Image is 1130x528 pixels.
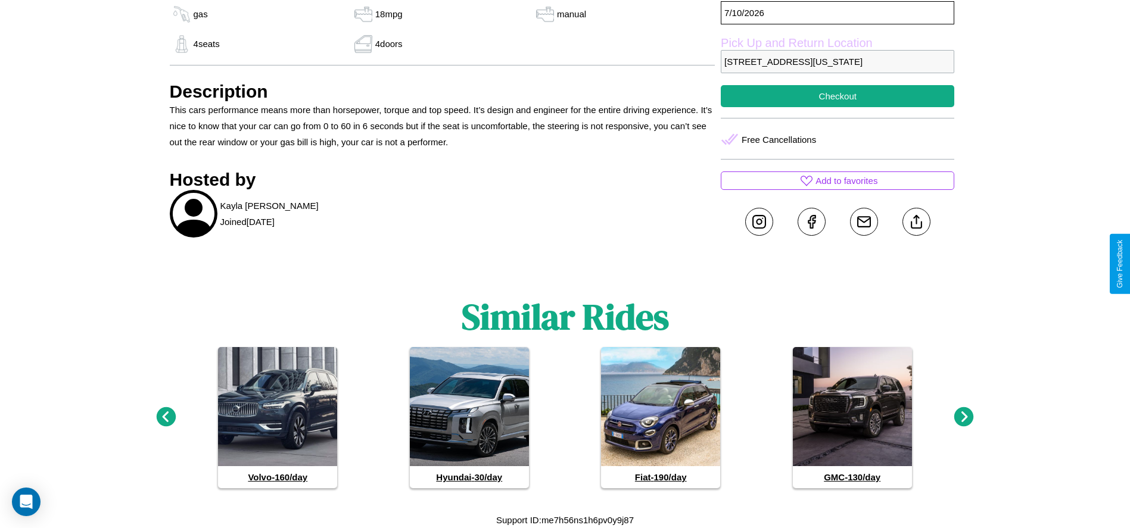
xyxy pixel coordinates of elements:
[218,466,337,488] h4: Volvo - 160 /day
[462,292,669,341] h1: Similar Rides
[721,1,954,24] p: 7 / 10 / 2026
[170,102,715,150] p: This cars performance means more than horsepower, torque and top speed. It’s design and engineer ...
[1116,240,1124,288] div: Give Feedback
[170,5,194,23] img: gas
[170,82,715,102] h3: Description
[601,466,720,488] h4: Fiat - 190 /day
[721,85,954,107] button: Checkout
[170,170,715,190] h3: Hosted by
[351,5,375,23] img: gas
[375,36,403,52] p: 4 doors
[721,171,954,190] button: Add to favorites
[375,6,403,22] p: 18 mpg
[557,6,586,22] p: manual
[793,347,912,488] a: GMC-130/day
[410,347,529,488] a: Hyundai-30/day
[220,214,275,230] p: Joined [DATE]
[351,35,375,53] img: gas
[12,488,41,516] div: Open Intercom Messenger
[410,466,529,488] h4: Hyundai - 30 /day
[601,347,720,488] a: Fiat-190/day
[220,198,319,214] p: Kayla [PERSON_NAME]
[170,35,194,53] img: gas
[721,50,954,73] p: [STREET_ADDRESS][US_STATE]
[742,132,816,148] p: Free Cancellations
[218,347,337,488] a: Volvo-160/day
[194,6,208,22] p: gas
[721,36,954,50] label: Pick Up and Return Location
[194,36,220,52] p: 4 seats
[815,173,877,189] p: Add to favorites
[496,512,634,528] p: Support ID: me7h56ns1h6pv0y9j87
[533,5,557,23] img: gas
[793,466,912,488] h4: GMC - 130 /day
